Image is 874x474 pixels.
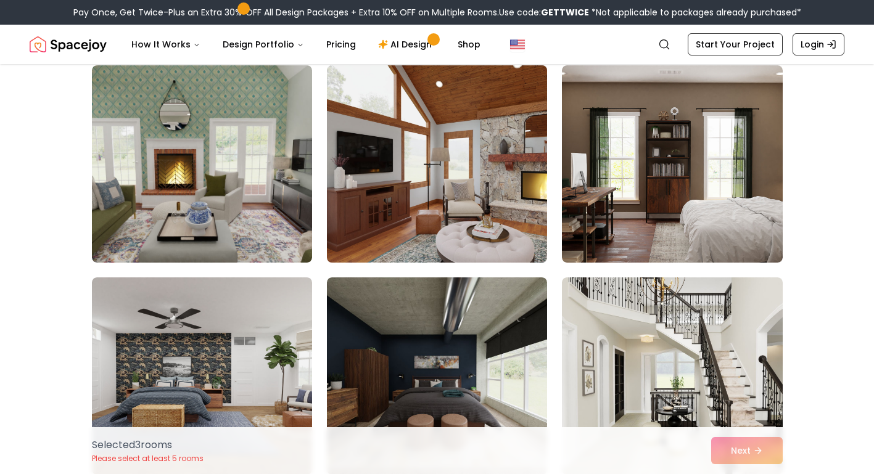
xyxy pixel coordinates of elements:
[499,6,589,18] span: Use code:
[73,6,801,18] div: Pay Once, Get Twice-Plus an Extra 30% OFF All Design Packages + Extra 10% OFF on Multiple Rooms.
[793,33,844,55] a: Login
[92,65,312,263] img: Room room-52
[30,32,107,57] a: Spacejoy
[92,438,204,452] p: Selected 3 room s
[589,6,801,18] span: *Not applicable to packages already purchased*
[688,33,783,55] a: Start Your Project
[448,32,490,57] a: Shop
[92,454,204,464] p: Please select at least 5 rooms
[321,60,553,268] img: Room room-53
[122,32,490,57] nav: Main
[122,32,210,57] button: How It Works
[510,37,525,52] img: United States
[562,65,782,263] img: Room room-54
[368,32,445,57] a: AI Design
[213,32,314,57] button: Design Portfolio
[30,32,107,57] img: Spacejoy Logo
[316,32,366,57] a: Pricing
[541,6,589,18] b: GETTWICE
[30,25,844,64] nav: Global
